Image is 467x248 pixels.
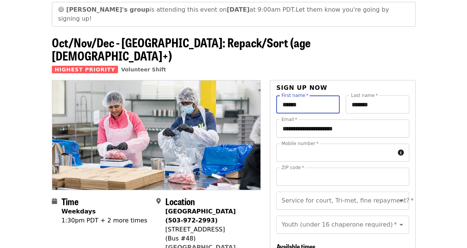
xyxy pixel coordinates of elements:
i: map-marker-alt icon [156,198,161,205]
i: circle-info icon [398,149,404,156]
span: Time [62,195,79,208]
span: is attending this event on at 9:00am PDT. [66,6,295,13]
strong: Weekdays [62,208,96,215]
input: ZIP code [276,168,409,186]
button: Open [396,195,407,206]
input: Mobile number [276,144,394,162]
button: Open [396,219,407,230]
span: Location [165,195,195,208]
i: calendar icon [52,198,57,205]
span: grinning face emoji [58,6,65,13]
span: Highest Priority [52,66,118,73]
div: 1:30pm PDT + 2 more times [62,216,147,225]
img: Oct/Nov/Dec - Beaverton: Repack/Sort (age 10+) organized by Oregon Food Bank [52,80,261,189]
label: Email [281,117,297,122]
strong: [GEOGRAPHIC_DATA] (503-972-2993) [165,208,236,224]
input: Email [276,119,409,138]
label: ZIP code [281,165,304,170]
span: Sign up now [276,84,327,91]
strong: [PERSON_NAME]'s group [66,6,150,13]
input: Last name [346,95,409,113]
label: Mobile number [281,141,318,146]
label: First name [281,93,308,98]
div: (Bus #48) [165,234,255,243]
strong: [DATE] [227,6,249,13]
div: [STREET_ADDRESS] [165,225,255,234]
span: Oct/Nov/Dec - [GEOGRAPHIC_DATA]: Repack/Sort (age [DEMOGRAPHIC_DATA]+) [52,33,311,64]
input: First name [276,95,340,113]
a: Volunteer Shift [121,67,166,73]
label: Last name [351,93,378,98]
